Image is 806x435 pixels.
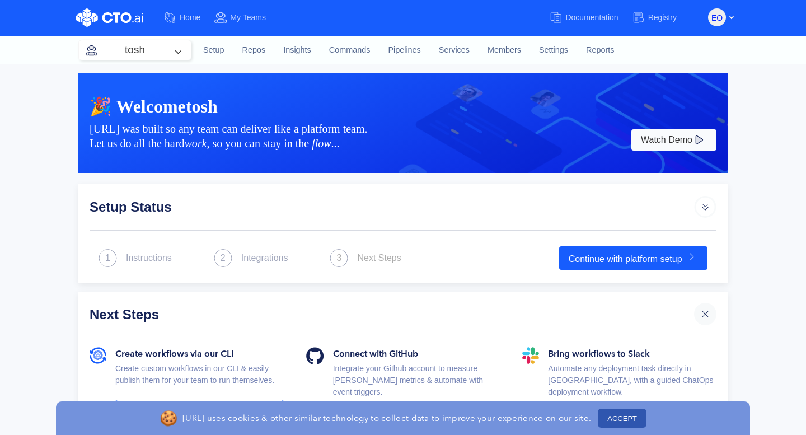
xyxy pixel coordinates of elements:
div: [URL] was built so any team can deliver like a platform team. Let us do all the hard , so you can... [90,121,629,151]
div: Bring workflows to Slack [548,347,716,363]
div: Next Steps [357,251,401,265]
div: Automate any deployment task directly in [GEOGRAPHIC_DATA], with a guided ChatOps deployment work... [548,363,716,411]
span: Home [180,13,200,22]
button: Watch Demo [631,129,716,151]
span: EO [711,9,723,27]
span: 🍪 [160,408,177,429]
span: Documentation [565,13,618,22]
div: Integrate your Github account to measure [PERSON_NAME] metrics & automate with event triggers. [333,363,500,411]
button: EO [708,8,726,26]
a: Registry [632,7,690,28]
i: flow [312,137,331,149]
div: Setup Status [90,195,694,218]
img: CTO.ai Logo [76,8,143,27]
img: next_step.svg [214,249,232,267]
div: Next Steps [90,303,694,325]
a: Repos [233,35,275,66]
span: My Teams [230,13,266,22]
p: [URL] uses cookies & other similar technology to collect data to improve your experience on our s... [182,413,591,424]
div: Connect with GitHub [333,347,500,363]
i: work [184,137,207,149]
a: Home [163,7,214,28]
a: Continue with platform setup [559,246,707,270]
a: My Teams [214,7,279,28]
img: next_step.svg [99,249,117,267]
img: cross.svg [700,308,711,320]
div: Create custom workflows in our CLI & easily publish them for your team to run themselves. [115,363,284,400]
div: 🎉 Welcome tosh [90,96,716,117]
button: tosh [79,40,191,60]
a: Settings [530,35,577,66]
a: Commands [320,35,379,66]
a: Pipelines [379,35,429,66]
a: Reports [577,35,623,66]
a: Setup [194,35,233,66]
span: Create workflows via our CLI [115,347,234,361]
div: Instructions [126,251,172,265]
a: Insights [274,35,320,66]
img: arrow_icon_default.svg [694,195,716,218]
button: ACCEPT [598,409,646,428]
div: Integrations [241,251,288,265]
img: play-white.svg [692,133,706,147]
a: Members [479,35,530,66]
span: Registry [648,13,677,22]
a: Services [430,35,479,66]
a: Documentation [549,7,631,28]
img: next_step.svg [330,249,348,267]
